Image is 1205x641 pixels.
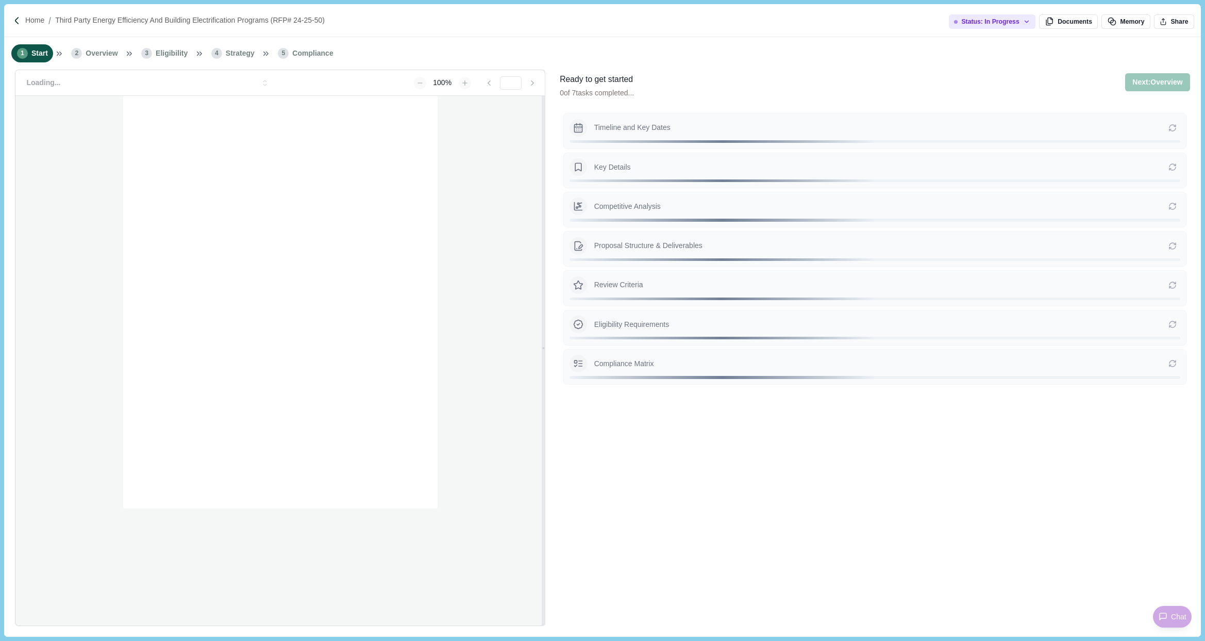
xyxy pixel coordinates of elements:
[19,74,276,92] button: Loading...
[594,319,1168,330] p: Eligibility Requirements
[86,48,118,59] span: Overview
[428,77,457,88] div: 100%
[1125,73,1190,91] button: Next:Overview
[44,16,55,25] img: Forward slash icon
[26,78,257,87] div: Loading...
[25,15,44,26] a: Home
[31,48,48,59] span: Start
[560,73,634,86] div: Ready to get started
[414,77,426,89] button: Zoom out
[594,358,1168,369] p: Compliance Matrix
[523,77,541,89] button: Go to next page
[1153,606,1192,628] button: Chat
[1171,612,1186,622] span: Chat
[459,77,471,89] button: Zoom in
[560,88,634,98] p: 0 of 7 tasks completed...
[292,48,333,59] span: Compliance
[211,48,222,59] span: 4
[594,122,1168,133] p: Timeline and Key Dates
[480,77,498,89] button: Go to previous page
[226,48,255,59] span: Strategy
[156,48,188,59] span: Eligibility
[594,240,1168,251] p: Proposal Structure & Deliverables
[141,48,152,59] span: 3
[594,201,1168,212] p: Competitive Analysis
[278,48,289,59] span: 5
[594,280,1168,290] p: Review Criteria
[71,48,82,59] span: 2
[55,15,325,26] a: Third Party Energy Efficiency and Building Electrification Programs (RFP# 24-25-50)
[12,16,22,25] img: Forward slash icon
[594,162,1168,173] p: Key Details
[17,48,28,59] span: 1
